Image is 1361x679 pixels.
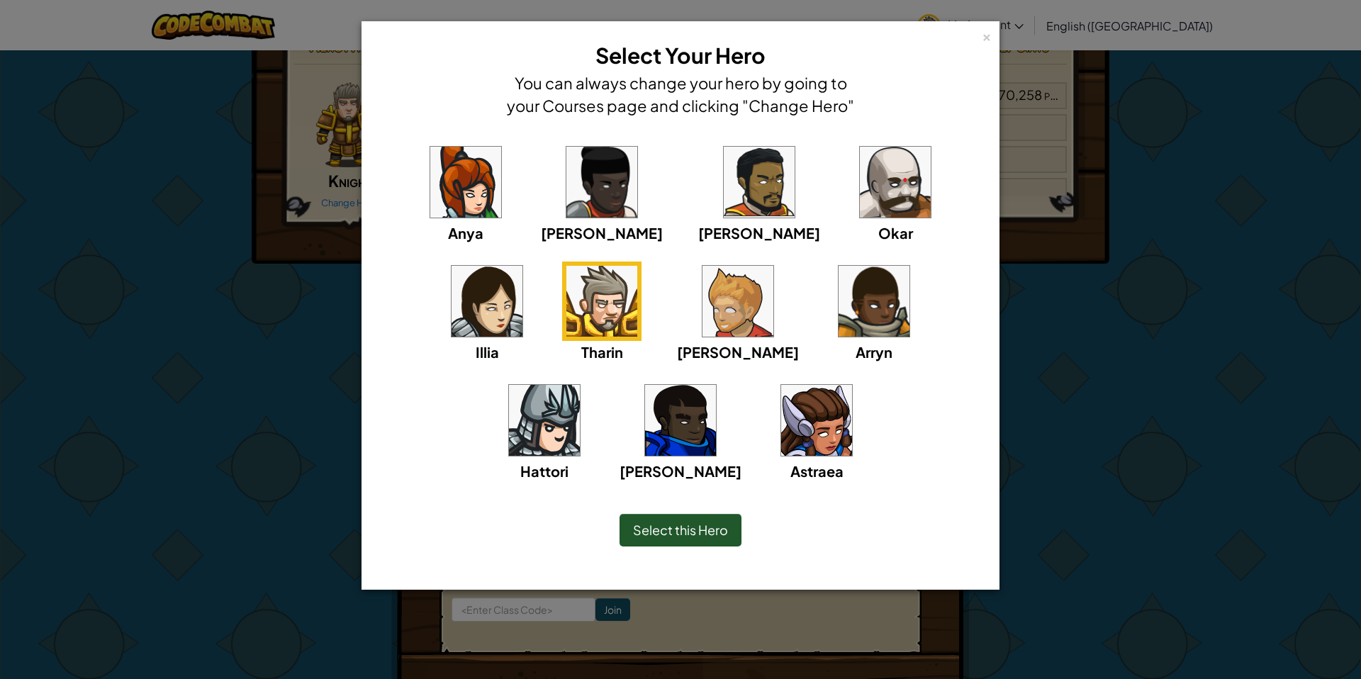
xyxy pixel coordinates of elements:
span: Astraea [790,462,844,480]
img: portrait.png [566,266,637,337]
span: [PERSON_NAME] [620,462,741,480]
img: portrait.png [566,147,637,218]
span: Arryn [856,343,892,361]
h3: Select Your Hero [503,40,858,72]
span: [PERSON_NAME] [541,224,663,242]
div: × [982,28,992,43]
img: portrait.png [645,385,716,456]
img: portrait.png [702,266,773,337]
span: Tharin [581,343,623,361]
img: portrait.png [781,385,852,456]
img: portrait.png [839,266,909,337]
img: portrait.png [452,266,522,337]
img: portrait.png [430,147,501,218]
img: portrait.png [509,385,580,456]
span: Illia [476,343,499,361]
h4: You can always change your hero by going to your Courses page and clicking "Change Hero" [503,72,858,117]
span: Okar [878,224,913,242]
span: Select this Hero [633,522,728,538]
span: [PERSON_NAME] [698,224,820,242]
img: portrait.png [860,147,931,218]
span: [PERSON_NAME] [677,343,799,361]
img: portrait.png [724,147,795,218]
span: Hattori [520,462,569,480]
span: Anya [448,224,483,242]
